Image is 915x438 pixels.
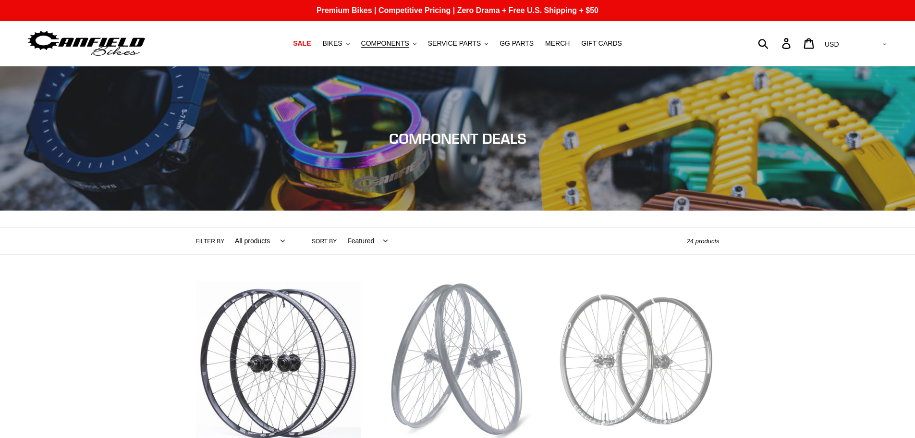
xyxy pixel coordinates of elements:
label: Filter by [196,237,225,246]
span: GIFT CARDS [581,39,622,48]
span: SALE [293,39,311,48]
a: SALE [288,37,316,50]
span: COMPONENT DEALS [389,130,526,147]
span: MERCH [545,39,570,48]
input: Search [763,33,788,54]
span: SERVICE PARTS [428,39,481,48]
button: COMPONENTS [356,37,421,50]
span: 24 products [687,238,720,245]
img: Canfield Bikes [26,28,146,59]
label: Sort by [312,237,337,246]
a: MERCH [540,37,574,50]
a: GG PARTS [495,37,538,50]
span: GG PARTS [500,39,534,48]
span: BIKES [322,39,342,48]
button: BIKES [317,37,354,50]
button: SERVICE PARTS [423,37,493,50]
span: COMPONENTS [361,39,409,48]
a: GIFT CARDS [576,37,627,50]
